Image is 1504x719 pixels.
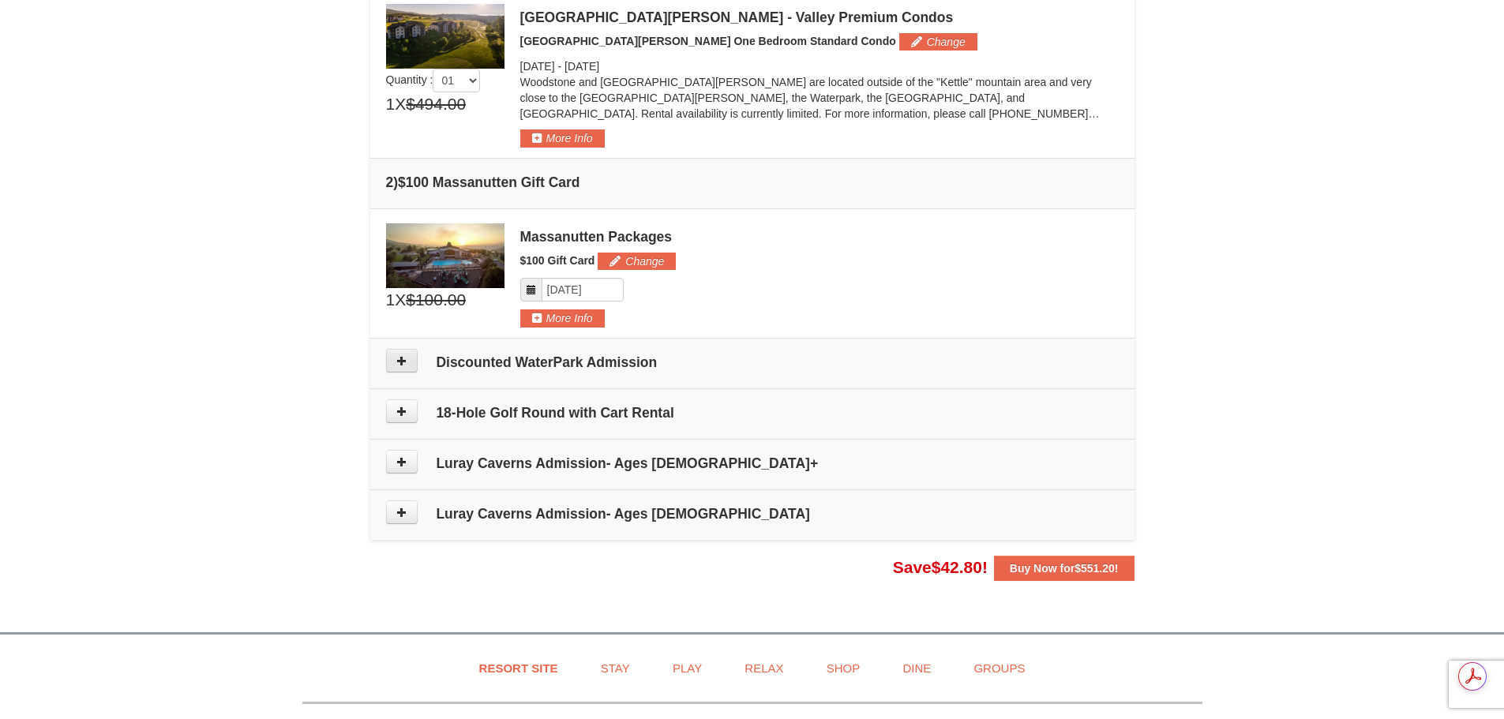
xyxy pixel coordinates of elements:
[581,650,650,686] a: Stay
[386,73,481,86] span: Quantity :
[406,288,466,312] span: $100.00
[393,174,398,190] span: )
[653,650,722,686] a: Play
[520,9,1119,25] div: [GEOGRAPHIC_DATA][PERSON_NAME] - Valley Premium Condos
[598,253,676,270] button: Change
[386,4,504,69] img: 19219041-4-ec11c166.jpg
[520,60,555,73] span: [DATE]
[1075,562,1115,575] span: $551.20
[725,650,803,686] a: Relax
[520,309,605,327] button: More Info
[386,354,1119,370] h4: Discounted WaterPark Admission
[1010,562,1119,575] strong: Buy Now for !
[899,33,977,51] button: Change
[893,558,988,576] span: Save !
[386,288,396,312] span: 1
[954,650,1045,686] a: Groups
[932,558,982,576] span: $42.80
[386,455,1119,471] h4: Luray Caverns Admission- Ages [DEMOGRAPHIC_DATA]+
[520,35,896,47] span: [GEOGRAPHIC_DATA][PERSON_NAME] One Bedroom Standard Condo
[994,556,1135,581] button: Buy Now for$551.20!
[386,405,1119,421] h4: 18-Hole Golf Round with Cart Rental
[520,229,1119,245] div: Massanutten Packages
[386,174,1119,190] h4: 2 $100 Massanutten Gift Card
[520,254,595,267] span: $100 Gift Card
[386,92,396,116] span: 1
[386,506,1119,522] h4: Luray Caverns Admission- Ages [DEMOGRAPHIC_DATA]
[395,288,406,312] span: X
[883,650,951,686] a: Dine
[557,60,561,73] span: -
[520,129,605,147] button: More Info
[520,74,1119,122] p: Woodstone and [GEOGRAPHIC_DATA][PERSON_NAME] are located outside of the "Kettle" mountain area an...
[564,60,599,73] span: [DATE]
[807,650,880,686] a: Shop
[386,223,504,288] img: 6619879-1.jpg
[395,92,406,116] span: X
[459,650,578,686] a: Resort Site
[406,92,466,116] span: $494.00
